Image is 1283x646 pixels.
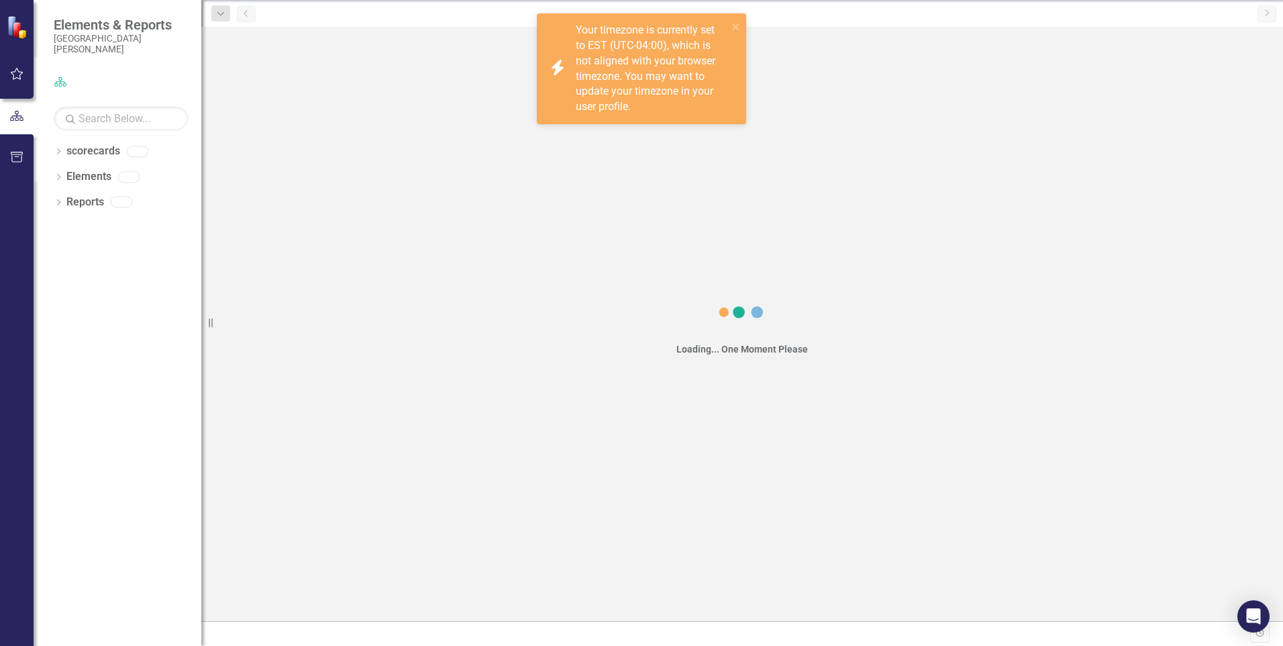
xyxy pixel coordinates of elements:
[54,17,188,33] span: Elements & Reports
[1237,600,1270,633] div: Open Intercom Messenger
[54,33,188,55] small: [GEOGRAPHIC_DATA][PERSON_NAME]
[54,107,188,130] input: Search Below...
[731,19,741,34] button: close
[676,342,808,356] div: Loading... One Moment Please
[66,169,111,185] a: Elements
[66,195,104,210] a: Reports
[66,144,120,159] a: scorecards
[576,23,727,115] div: Your timezone is currently set to EST (UTC-04:00), which is not aligned with your browser timezon...
[7,15,30,38] img: ClearPoint Strategy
